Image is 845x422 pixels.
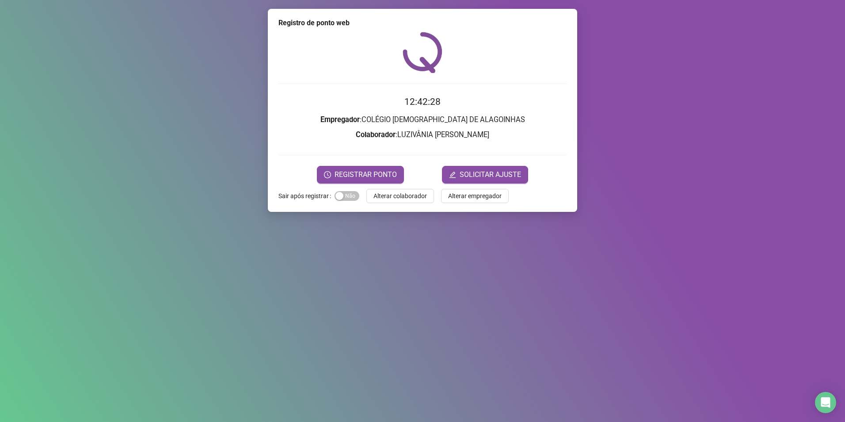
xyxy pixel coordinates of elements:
span: Alterar empregador [448,191,502,201]
img: QRPoint [403,32,442,73]
span: clock-circle [324,171,331,178]
div: Open Intercom Messenger [815,392,836,413]
div: Registro de ponto web [278,18,567,28]
button: editSOLICITAR AJUSTE [442,166,528,184]
h3: : COLÉGIO [DEMOGRAPHIC_DATA] DE ALAGOINHAS [278,114,567,126]
button: Alterar colaborador [366,189,434,203]
label: Sair após registrar [278,189,335,203]
h3: : LUZIVÂNIA [PERSON_NAME] [278,129,567,141]
strong: Empregador [320,115,360,124]
span: SOLICITAR AJUSTE [460,169,521,180]
span: REGISTRAR PONTO [335,169,397,180]
time: 12:42:28 [404,96,441,107]
span: Alterar colaborador [373,191,427,201]
button: REGISTRAR PONTO [317,166,404,184]
span: edit [449,171,456,178]
button: Alterar empregador [441,189,509,203]
strong: Colaborador [356,130,396,139]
